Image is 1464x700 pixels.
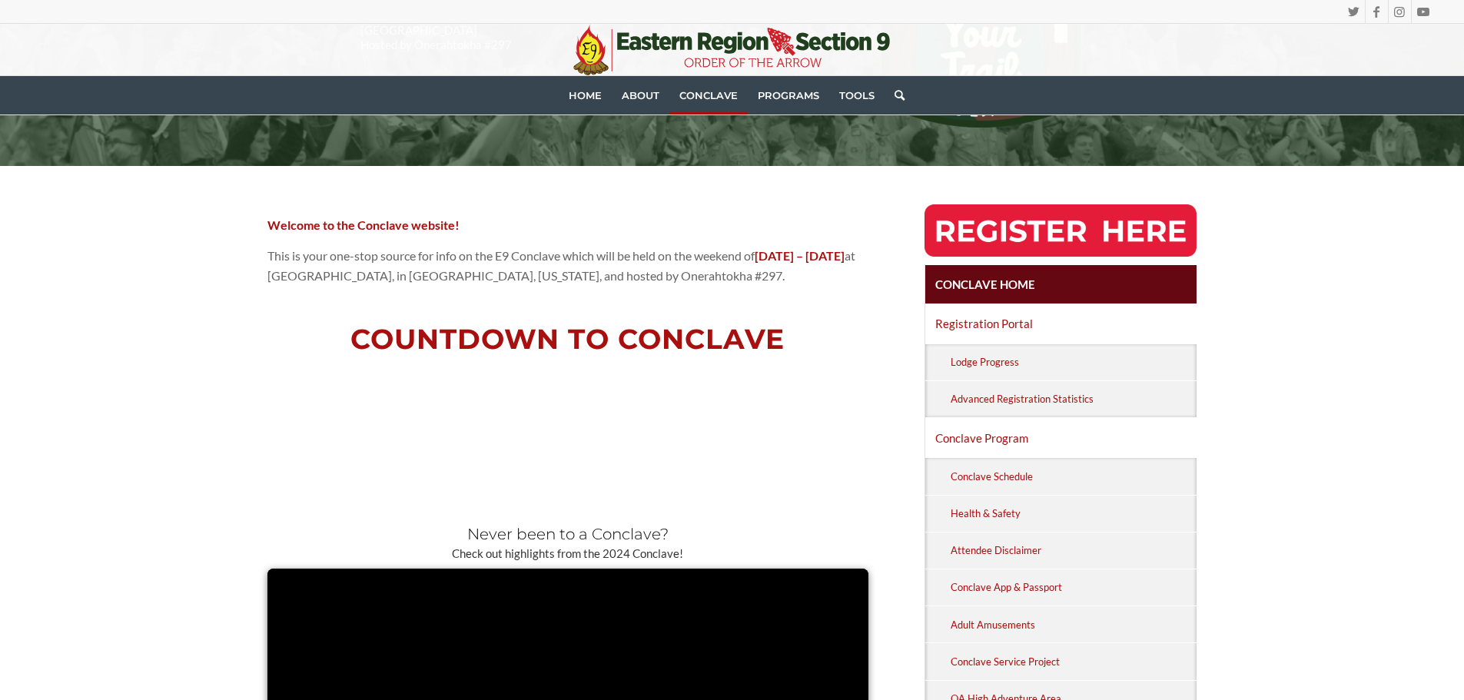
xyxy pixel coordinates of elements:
[948,643,1197,679] a: Conclave Service Project
[569,89,602,101] span: Home
[267,324,868,355] h2: COUNTDOWN TO CONCLAVE
[267,526,868,542] h3: Never been to a Conclave?
[948,344,1197,380] a: Lodge Progress
[679,89,738,101] span: Conclave
[925,265,1197,304] a: Conclave Home
[267,246,868,287] p: This is your one-stop source for info on the E9 Conclave which will be held on the weekend of at ...
[925,304,1197,343] a: Registration Portal
[948,458,1197,494] a: Conclave Schedule
[758,89,819,101] span: Programs
[925,419,1197,457] a: Conclave Program
[267,217,460,232] strong: Welcome to the Conclave website!
[755,248,845,263] strong: [DATE] – [DATE]
[829,76,885,114] a: Tools
[948,532,1197,569] a: Attendee Disclaimer
[622,89,659,101] span: About
[839,89,875,101] span: Tools
[948,606,1197,642] a: Adult Amusements
[925,204,1197,257] img: RegisterHereButton
[885,76,905,114] a: Search
[948,496,1197,532] a: Health & Safety
[267,546,868,562] p: Check out highlights from the 2024 Conclave!
[669,76,748,114] a: Conclave
[559,76,612,114] a: Home
[612,76,669,114] a: About
[748,76,829,114] a: Programs
[948,569,1197,605] a: Conclave App & Passport
[948,381,1197,417] a: Advanced Registration Statistics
